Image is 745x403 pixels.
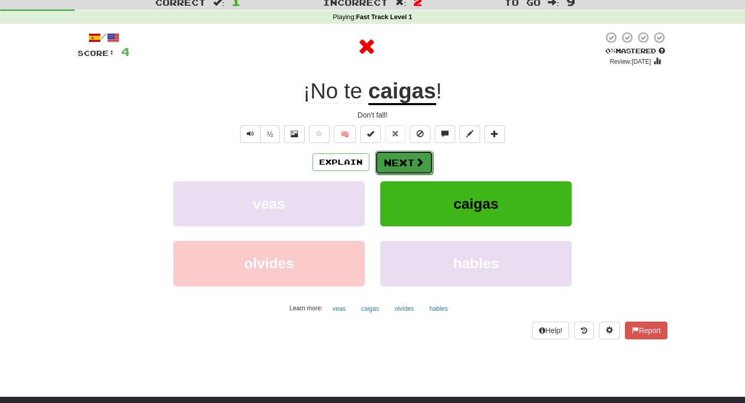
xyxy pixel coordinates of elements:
[360,125,381,143] button: Set this sentence to 100% Mastered (alt+m)
[625,322,667,339] button: Report
[253,196,285,212] span: veas
[574,322,594,339] button: Round history (alt+y)
[334,125,356,143] button: 🧠
[424,301,453,316] button: hables
[603,47,667,56] div: Mastered
[356,13,412,21] strong: Fast Track Level 1
[532,322,569,339] button: Help!
[309,125,330,143] button: Favorite sentence (alt+f)
[355,301,385,316] button: caigas
[78,49,115,57] span: Score:
[303,79,338,104] span: ¡No
[410,125,430,143] button: Ignore sentence (alt+i)
[453,196,498,212] span: caigas
[380,181,572,226] button: caigas
[78,31,130,44] div: /
[240,125,261,143] button: Play sentence audio (ctl+space)
[380,241,572,286] button: hables
[284,125,305,143] button: Show image (alt+x)
[244,255,294,271] span: olvides
[385,125,406,143] button: Reset to 0% Mastered (alt+r)
[238,125,280,143] div: Text-to-speech controls
[121,45,130,58] span: 4
[327,301,351,316] button: veas
[290,305,323,312] small: Learn more:
[605,47,616,55] span: 0 %
[459,125,480,143] button: Edit sentence (alt+d)
[368,79,436,105] u: caigas
[344,79,362,104] span: te
[173,181,365,226] button: veas
[435,125,455,143] button: Discuss sentence (alt+u)
[610,58,651,65] small: Review: [DATE]
[389,301,420,316] button: olvides
[260,125,280,143] button: ½
[173,241,365,286] button: olvides
[312,153,369,171] button: Explain
[375,151,433,175] button: Next
[484,125,505,143] button: Add to collection (alt+a)
[453,255,499,271] span: hables
[436,79,442,103] span: !
[78,110,667,120] div: Don't fall!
